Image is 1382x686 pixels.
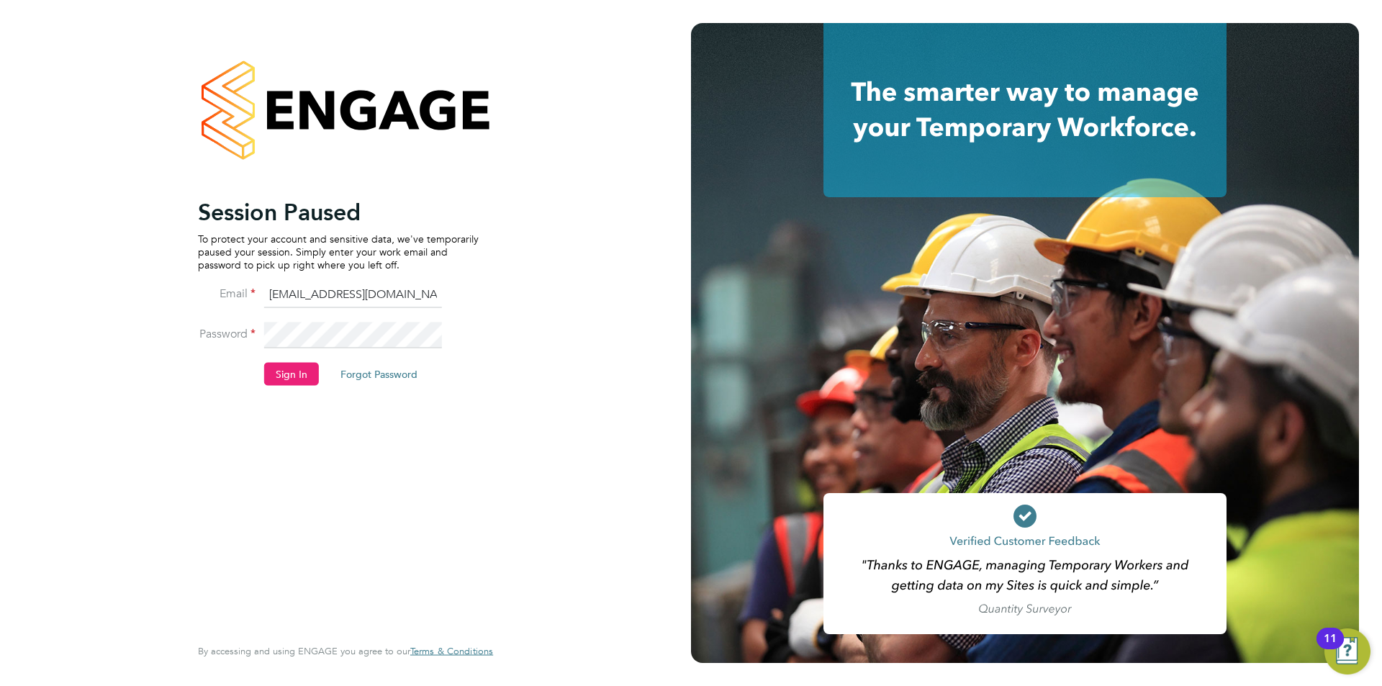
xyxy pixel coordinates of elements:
h2: Session Paused [198,197,479,226]
button: Forgot Password [329,362,429,385]
span: Terms & Conditions [410,645,493,657]
input: Enter your work email... [264,282,442,308]
a: Terms & Conditions [410,646,493,657]
button: Sign In [264,362,319,385]
button: Open Resource Center, 11 new notifications [1324,628,1370,674]
label: Email [198,286,256,301]
label: Password [198,326,256,341]
span: By accessing and using ENGAGE you agree to our [198,645,493,657]
div: 11 [1324,638,1337,657]
p: To protect your account and sensitive data, we've temporarily paused your session. Simply enter y... [198,232,479,271]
